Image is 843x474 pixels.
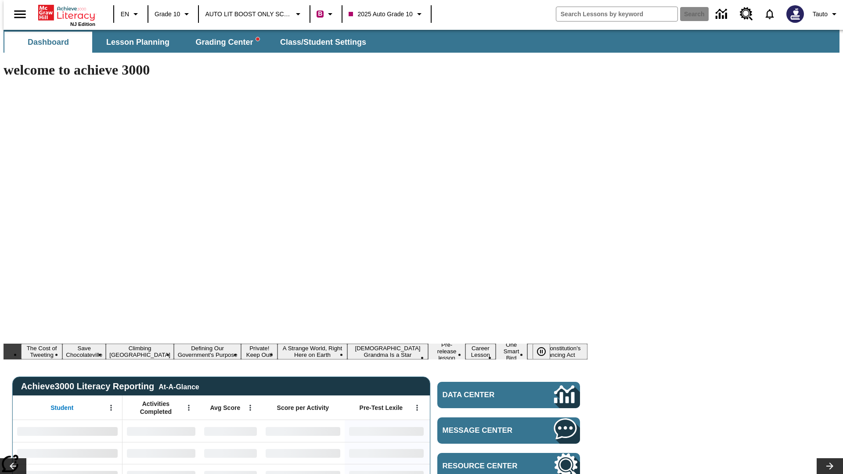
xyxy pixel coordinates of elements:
[273,32,373,53] button: Class/Student Settings
[94,32,182,53] button: Lesson Planning
[277,344,347,359] button: Slide 6 A Strange World, Right Here on Earth
[205,10,292,19] span: AUTO LIT BOOST ONLY SCHOOL
[710,2,735,26] a: Data Center
[127,400,185,416] span: Activities Completed
[4,32,374,53] div: SubNavbar
[151,6,195,22] button: Grade: Grade 10, Select a grade
[7,1,33,27] button: Open side menu
[280,37,366,47] span: Class/Student Settings
[786,5,804,23] img: Avatar
[318,8,322,19] span: B
[817,458,843,474] button: Lesson carousel, Next
[182,401,195,414] button: Open Menu
[155,10,180,19] span: Grade 10
[411,401,424,414] button: Open Menu
[465,344,496,359] button: Slide 9 Career Lesson
[200,420,261,442] div: No Data,
[556,7,677,21] input: search field
[533,344,559,359] div: Pause
[70,22,95,27] span: NJ Edition
[50,404,73,412] span: Student
[443,391,525,399] span: Data Center
[62,344,106,359] button: Slide 2 Save Chocolateville
[347,344,429,359] button: Slide 7 South Korean Grandma Is a Star
[104,401,118,414] button: Open Menu
[313,6,339,22] button: Boost Class color is violet red. Change class color
[210,404,240,412] span: Avg Score
[106,37,169,47] span: Lesson Planning
[349,10,412,19] span: 2025 Auto Grade 10
[813,10,828,19] span: Tauto
[443,426,528,435] span: Message Center
[437,382,580,408] a: Data Center
[809,6,843,22] button: Profile/Settings
[758,3,781,25] a: Notifications
[241,344,277,359] button: Slide 5 Private! Keep Out!
[277,404,329,412] span: Score per Activity
[21,381,199,391] span: Achieve3000 Literacy Reporting
[38,3,95,27] div: Home
[200,442,261,464] div: No Data,
[4,32,92,53] button: Dashboard
[781,3,809,25] button: Select a new avatar
[735,2,758,26] a: Resource Center, Will open in new tab
[117,6,145,22] button: Language: EN, Select a language
[345,6,428,22] button: Class: 2025 Auto Grade 10, Select your class
[533,344,550,359] button: Pause
[122,420,200,442] div: No Data,
[360,404,403,412] span: Pre-Test Lexile
[4,30,839,53] div: SubNavbar
[202,6,307,22] button: School: AUTO LIT BOOST ONLY SCHOOL, Select your school
[28,37,69,47] span: Dashboard
[122,442,200,464] div: No Data,
[174,344,241,359] button: Slide 4 Defining Our Government's Purpose
[256,37,259,41] svg: writing assistant alert
[4,62,587,78] h1: welcome to achieve 3000
[527,344,588,359] button: Slide 11 The Constitution's Balancing Act
[21,344,62,359] button: Slide 1 The Cost of Tweeting
[244,401,257,414] button: Open Menu
[437,417,580,444] a: Message Center
[496,340,527,363] button: Slide 10 One Smart Bird
[443,462,528,470] span: Resource Center
[121,10,129,19] span: EN
[38,4,95,22] a: Home
[195,37,259,47] span: Grading Center
[428,340,465,363] button: Slide 8 Pre-release lesson
[106,344,174,359] button: Slide 3 Climbing Mount Tai
[184,32,271,53] button: Grading Center
[159,381,199,391] div: At-A-Glance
